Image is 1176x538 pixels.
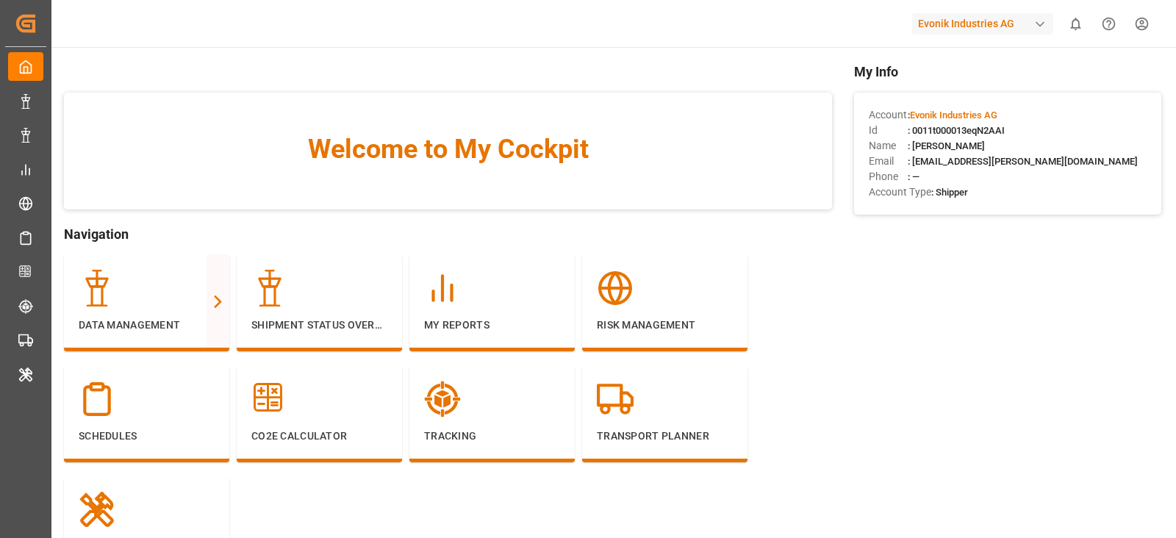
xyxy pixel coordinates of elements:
span: : [908,110,997,121]
span: Id [869,123,908,138]
span: : [PERSON_NAME] [908,140,985,151]
button: Help Center [1092,7,1125,40]
p: Shipment Status Overview [251,318,387,333]
span: Navigation [64,224,832,244]
span: My Info [854,62,1161,82]
span: : Shipper [931,187,968,198]
span: Name [869,138,908,154]
p: My Reports [424,318,560,333]
span: : — [908,171,919,182]
span: : [EMAIL_ADDRESS][PERSON_NAME][DOMAIN_NAME] [908,156,1138,167]
button: Evonik Industries AG [912,10,1059,37]
span: Account [869,107,908,123]
p: Risk Management [597,318,733,333]
button: show 0 new notifications [1059,7,1092,40]
span: Email [869,154,908,169]
p: Schedules [79,428,215,444]
p: CO2e Calculator [251,428,387,444]
p: Tracking [424,428,560,444]
span: Welcome to My Cockpit [93,129,803,169]
span: : 0011t000013eqN2AAI [908,125,1005,136]
span: Account Type [869,184,931,200]
span: Evonik Industries AG [910,110,997,121]
div: Evonik Industries AG [912,13,1053,35]
p: Data Management [79,318,215,333]
p: Transport Planner [597,428,733,444]
span: Phone [869,169,908,184]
